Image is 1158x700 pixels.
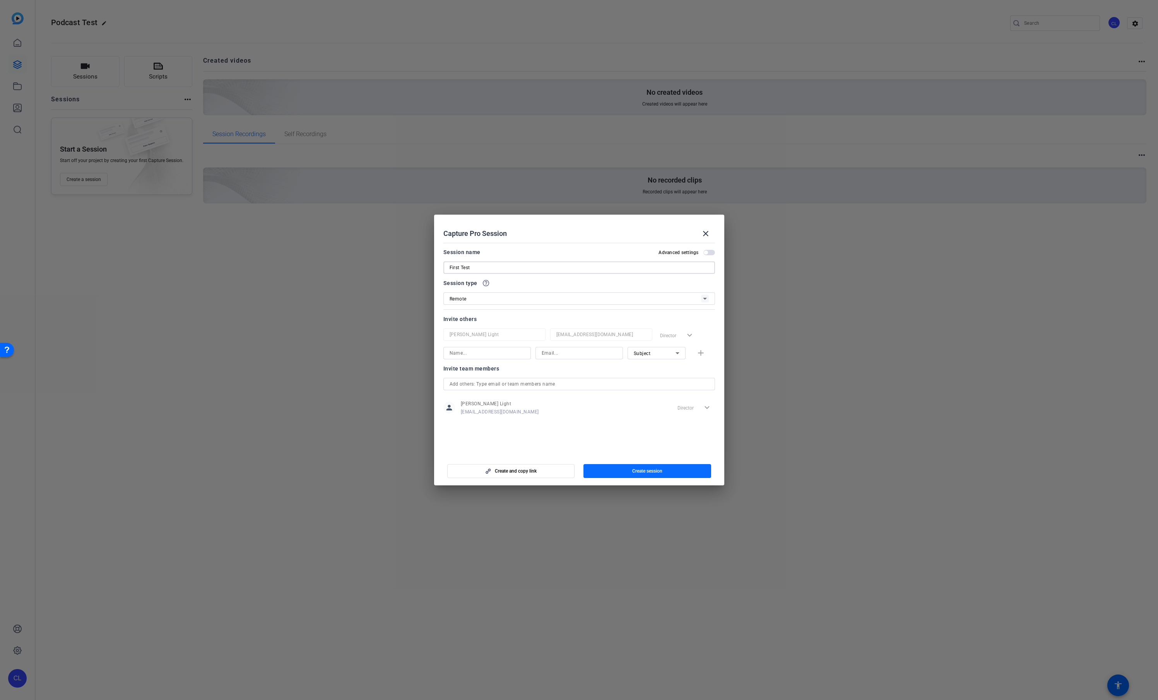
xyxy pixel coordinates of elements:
button: Create session [583,464,711,478]
span: Remote [450,296,467,302]
div: Invite team members [443,364,715,373]
mat-icon: person [443,402,455,413]
input: Add others: Type email or team members name [450,379,709,389]
span: [EMAIL_ADDRESS][DOMAIN_NAME] [461,409,539,415]
span: Subject [634,351,651,356]
mat-icon: help_outline [482,279,490,287]
input: Name... [450,330,539,339]
span: Session type [443,278,477,288]
input: Email... [556,330,646,339]
div: Session name [443,248,481,257]
mat-icon: close [701,229,710,238]
input: Enter Session Name [450,263,709,272]
input: Name... [450,348,525,358]
input: Email... [542,348,617,358]
div: Capture Pro Session [443,224,715,243]
span: Create and copy link [495,468,537,474]
span: Create session [632,468,662,474]
div: Invite others [443,314,715,324]
button: Create and copy link [447,464,575,478]
span: [PERSON_NAME] Light [461,401,539,407]
h2: Advanced settings [659,249,698,256]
